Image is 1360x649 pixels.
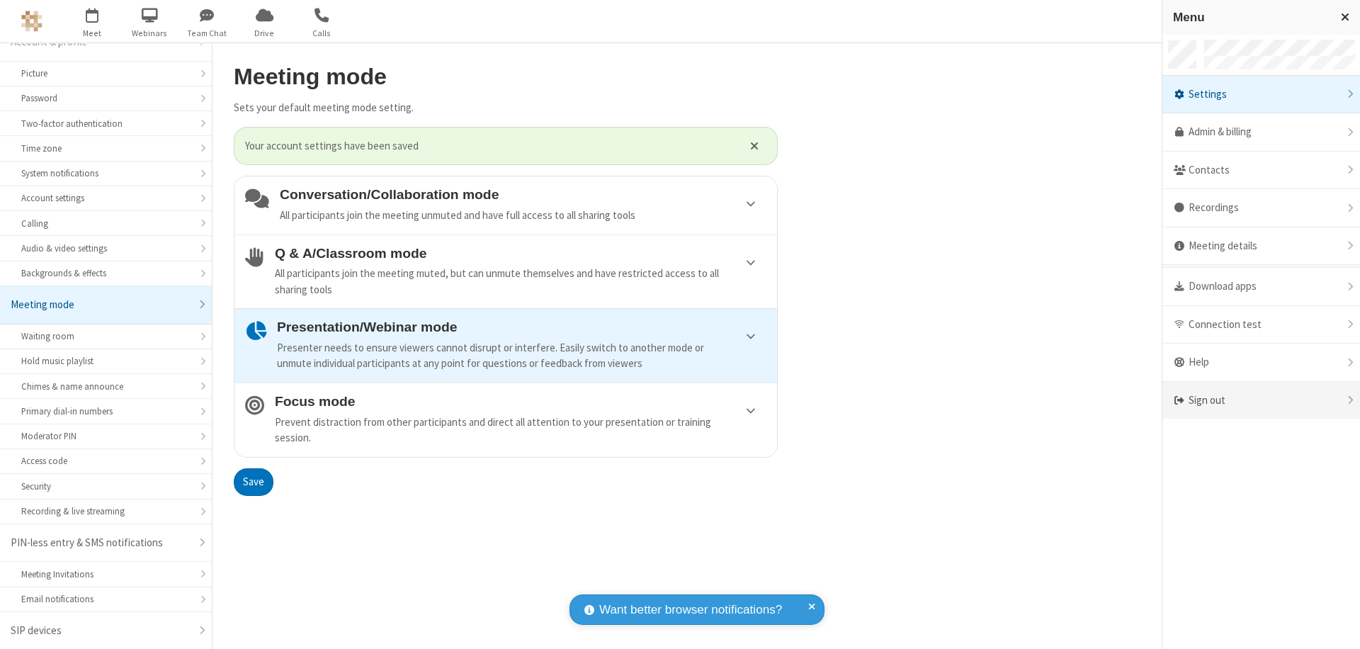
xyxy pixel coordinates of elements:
div: All participants join the meeting unmuted and have full access to all sharing tools [280,208,766,224]
span: Calls [295,27,348,40]
div: Picture [21,67,191,80]
div: SIP devices [11,623,191,639]
div: Account settings [21,191,191,205]
p: Sets your default meeting mode setting. [234,100,778,116]
h2: Meeting mode [234,64,778,89]
div: Meeting Invitations [21,568,191,581]
div: Backgrounds & effects [21,266,191,280]
div: System notifications [21,167,191,180]
div: Download apps [1162,268,1360,306]
span: Webinars [123,27,176,40]
div: Prevent distraction from other participants and direct all attention to your presentation or trai... [275,414,766,446]
div: Chimes & name announce [21,380,191,393]
h4: Presentation/Webinar mode [277,320,766,334]
h4: Conversation/Collaboration mode [280,187,766,202]
div: Connection test [1162,306,1360,344]
span: Want better browser notifications? [599,601,782,619]
div: Help [1162,344,1360,382]
div: Waiting room [21,329,191,343]
div: Sign out [1162,382,1360,419]
span: Meet [66,27,119,40]
div: Access code [21,454,191,468]
div: Meeting details [1162,227,1360,266]
div: Security [21,480,191,493]
div: Contacts [1162,152,1360,190]
span: Your account settings have been saved [245,138,732,154]
div: Two-factor authentication [21,117,191,130]
button: Close alert [743,135,766,157]
h4: Focus mode [275,394,766,409]
div: Presenter needs to ensure viewers cannot disrupt or interfere. Easily switch to another mode or u... [277,340,766,372]
div: Recording & live streaming [21,504,191,518]
span: Team Chat [181,27,234,40]
div: Password [21,91,191,105]
div: PIN-less entry & SMS notifications [11,535,191,551]
div: Settings [1162,76,1360,114]
h4: Q & A/Classroom mode [275,246,766,261]
div: Calling [21,217,191,230]
div: Email notifications [21,592,191,606]
span: Drive [238,27,291,40]
div: Hold music playlist [21,354,191,368]
a: Admin & billing [1162,113,1360,152]
div: Moderator PIN [21,429,191,443]
div: Recordings [1162,189,1360,227]
div: Time zone [21,142,191,155]
img: QA Selenium DO NOT DELETE OR CHANGE [21,11,42,32]
div: All participants join the meeting muted, but can unmute themselves and have restricted access to ... [275,266,766,298]
button: Save [234,468,273,497]
div: Meeting mode [11,297,191,313]
div: Audio & video settings [21,242,191,255]
h3: Menu [1173,11,1328,24]
div: Primary dial-in numbers [21,405,191,418]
